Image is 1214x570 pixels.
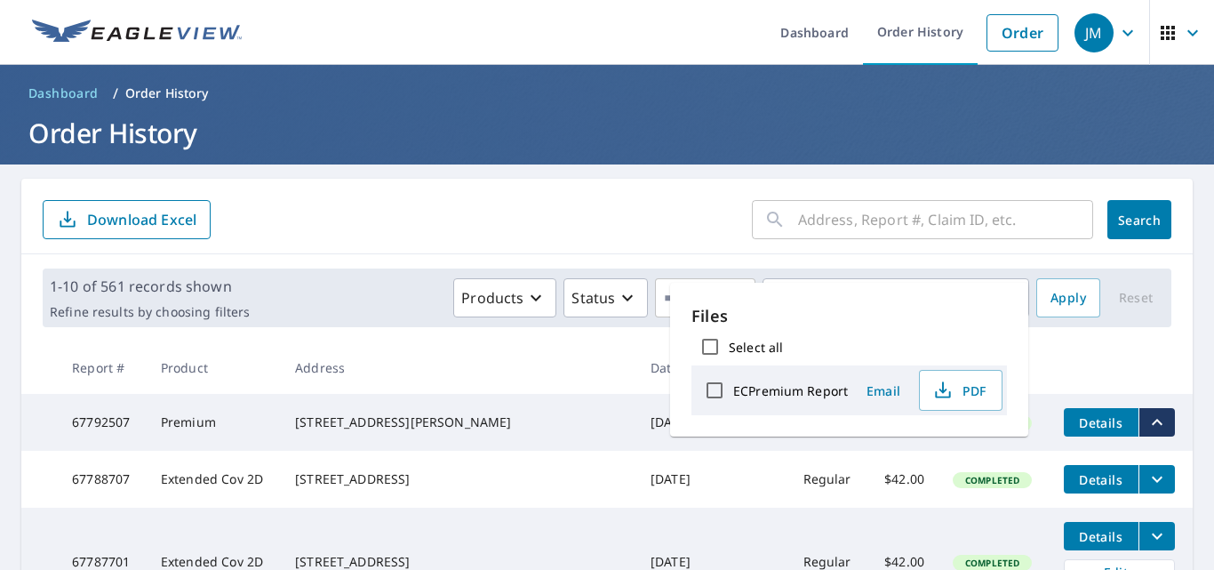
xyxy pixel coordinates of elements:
th: Product [147,341,281,394]
input: Address, Report #, Claim ID, etc. [798,195,1093,245]
li: / [113,83,118,104]
td: $42.00 [868,451,938,508]
th: Date [636,341,707,394]
span: Details [1074,528,1128,545]
th: Report # [58,341,147,394]
a: Dashboard [21,79,106,108]
td: [DATE] [636,394,707,451]
td: Extended Cov 2D [147,451,281,508]
p: Files [691,304,1007,328]
label: ECPremium Report [733,382,848,399]
h1: Order History [21,115,1193,151]
button: PDF [919,370,1002,411]
p: Order History [125,84,209,102]
label: Select all [729,339,783,356]
span: Dashboard [28,84,99,102]
td: Premium [147,394,281,451]
th: Address [281,341,636,394]
span: Apply [1050,287,1086,309]
span: Completed [954,557,1030,569]
p: Download Excel [87,210,196,229]
a: Order [986,14,1058,52]
p: Products [461,287,523,309]
button: detailsBtn-67787701 [1064,522,1138,550]
div: [STREET_ADDRESS][PERSON_NAME] [295,413,622,431]
button: Products [453,278,556,317]
td: [DATE] [636,451,707,508]
td: Regular [789,451,869,508]
span: Details [1074,414,1128,431]
button: Email [855,377,912,405]
button: Last year [763,278,1029,317]
nav: breadcrumb [21,79,1193,108]
div: [STREET_ADDRESS] [295,470,622,488]
p: 1-10 of 561 records shown [50,276,250,297]
button: Search [1107,200,1171,239]
button: filesDropdownBtn-67792507 [1138,408,1175,437]
button: Orgs [655,278,755,317]
img: EV Logo [32,20,242,46]
td: 67788707 [58,451,147,508]
p: Status [571,287,615,309]
button: detailsBtn-67788707 [1064,465,1138,494]
span: Completed [954,474,1030,486]
span: Details [1074,471,1128,488]
button: filesDropdownBtn-67788707 [1138,465,1175,494]
button: detailsBtn-67792507 [1064,408,1138,437]
div: JM [1074,13,1114,52]
span: PDF [930,380,987,401]
button: filesDropdownBtn-67787701 [1138,522,1175,550]
span: Search [1122,212,1157,229]
span: Email [862,382,905,399]
button: Apply [1036,278,1100,317]
td: 67792507 [58,394,147,451]
span: Orgs [663,287,723,309]
p: Refine results by choosing filters [50,304,250,320]
button: Status [563,278,648,317]
button: Download Excel [43,200,211,239]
